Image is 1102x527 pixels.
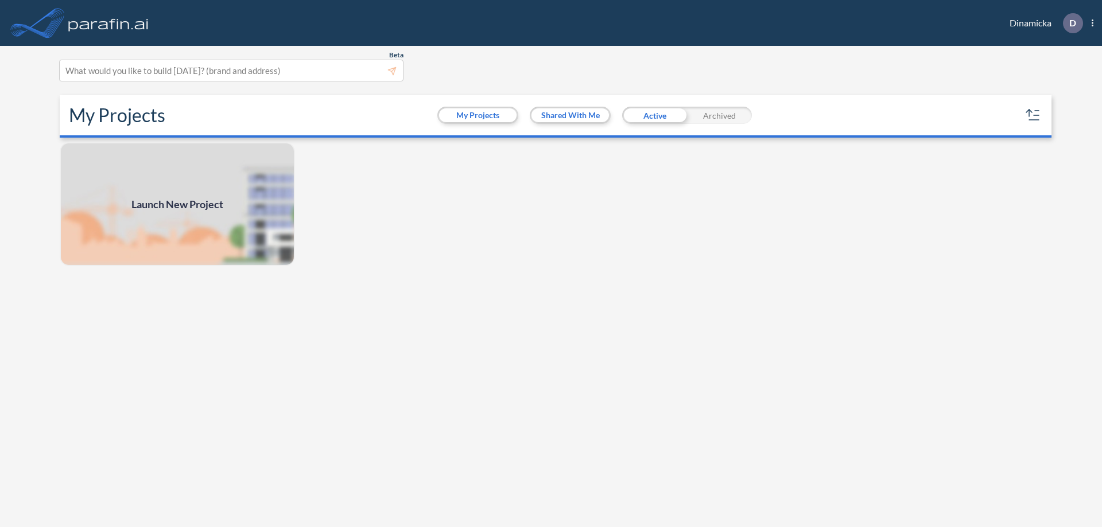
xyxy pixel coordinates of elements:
[1024,106,1042,124] button: sort
[60,142,295,266] a: Launch New Project
[1069,18,1076,28] p: D
[66,11,151,34] img: logo
[69,104,165,126] h2: My Projects
[60,142,295,266] img: add
[687,107,752,124] div: Archived
[439,108,517,122] button: My Projects
[622,107,687,124] div: Active
[992,13,1093,33] div: Dinamicka
[531,108,609,122] button: Shared With Me
[389,50,403,60] span: Beta
[131,197,223,212] span: Launch New Project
